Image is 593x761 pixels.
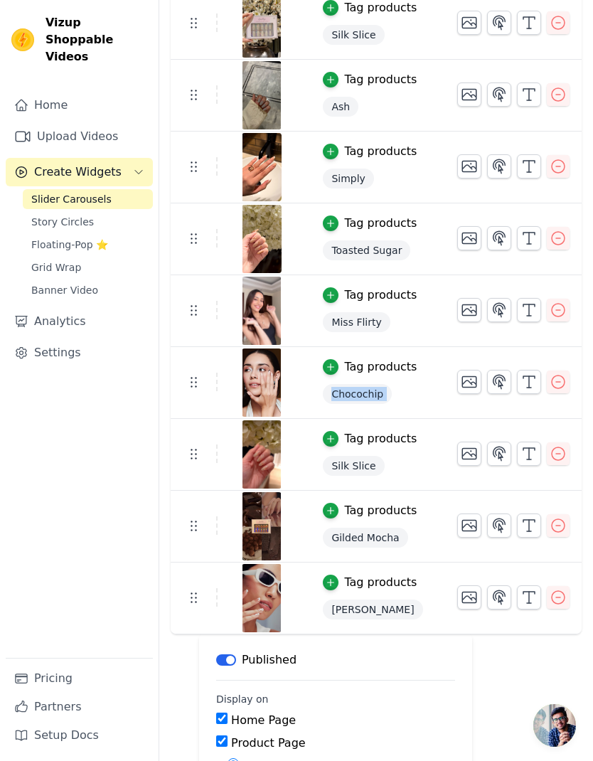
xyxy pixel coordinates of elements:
a: Floating-Pop ⭐ [23,235,153,255]
a: Analytics [6,307,153,336]
button: Change Thumbnail [457,442,481,466]
img: vizup-images-8573.jpg [242,277,282,345]
span: [PERSON_NAME] [323,600,422,619]
a: Upload Videos [6,122,153,151]
span: Simply [323,169,373,188]
img: vizup-images-8c87.jpg [242,564,282,632]
div: Tag products [344,287,417,304]
button: Tag products [323,358,417,376]
img: vizup-images-dc60.jpg [242,61,282,129]
a: Partners [6,693,153,721]
button: Tag products [323,430,417,447]
a: Open chat [533,704,576,747]
button: Change Thumbnail [457,513,481,538]
span: Gilded Mocha [323,528,407,548]
div: Tag products [344,502,417,519]
span: Ash [323,97,358,117]
span: Silk Slice [323,25,384,45]
button: Change Thumbnail [457,370,481,394]
span: Create Widgets [34,164,122,181]
span: Miss Flirty [323,312,390,332]
button: Tag products [323,143,417,160]
button: Create Widgets [6,158,153,186]
a: Home [6,91,153,119]
button: Tag products [323,502,417,519]
a: Pricing [6,664,153,693]
img: vizup-images-d30b.jpg [242,420,282,489]
a: Story Circles [23,212,153,232]
button: Tag products [323,574,417,591]
button: Tag products [323,287,417,304]
a: Slider Carousels [23,189,153,209]
img: vizup-images-cc0a.jpg [242,133,282,201]
button: Tag products [323,71,417,88]
div: Tag products [344,574,417,591]
img: Vizup [11,28,34,51]
button: Change Thumbnail [457,585,481,610]
span: Vizup Shoppable Videos [46,14,147,65]
span: Slider Carousels [31,192,112,206]
span: Toasted Sugar [323,240,410,260]
button: Change Thumbnail [457,154,481,179]
span: Chocochip [323,384,392,404]
button: Tag products [323,215,417,232]
button: Change Thumbnail [457,11,481,35]
label: Product Page [231,736,306,750]
span: Floating-Pop ⭐ [31,238,108,252]
div: Tag products [344,71,417,88]
div: Tag products [344,358,417,376]
button: Change Thumbnail [457,298,481,322]
span: Grid Wrap [31,260,81,275]
a: Banner Video [23,280,153,300]
div: Tag products [344,430,417,447]
label: Home Page [231,713,296,727]
a: Grid Wrap [23,257,153,277]
a: Settings [6,339,153,367]
img: vizup-images-51ff.jpg [242,492,282,560]
span: Banner Video [31,283,98,297]
p: Published [242,651,296,669]
div: Tag products [344,143,417,160]
img: vizup-images-1232.jpg [242,205,282,273]
legend: Display on [216,692,269,706]
img: vizup-images-19f5.jpg [242,348,282,417]
a: Setup Docs [6,721,153,750]
span: Silk Slice [323,456,384,476]
div: Tag products [344,215,417,232]
span: Story Circles [31,215,94,229]
button: Change Thumbnail [457,226,481,250]
button: Change Thumbnail [457,83,481,107]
